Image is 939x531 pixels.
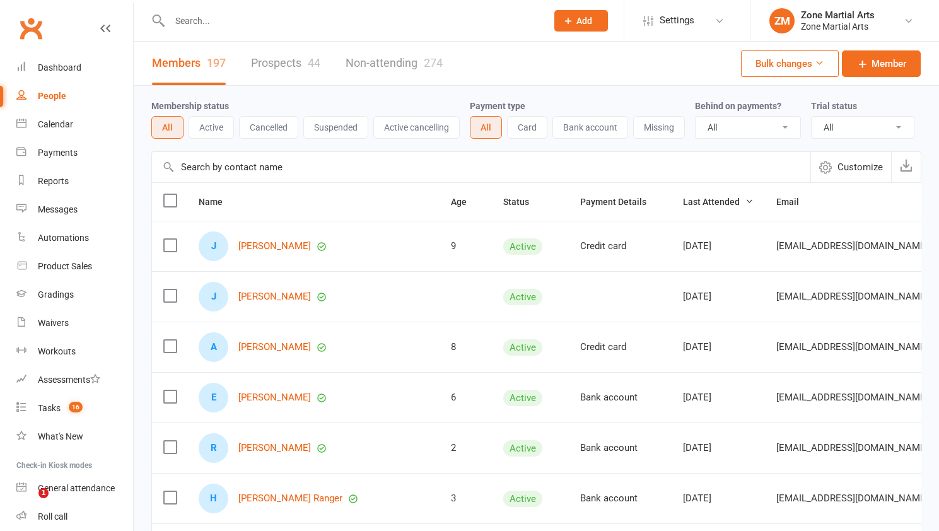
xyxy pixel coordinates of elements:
[199,433,228,463] div: Reuben
[238,241,311,252] a: [PERSON_NAME]
[38,375,100,385] div: Assessments
[16,54,133,82] a: Dashboard
[507,116,547,139] button: Card
[683,342,754,353] div: [DATE]
[776,335,928,359] span: [EMAIL_ADDRESS][DOMAIN_NAME]
[776,194,813,209] button: Email
[683,392,754,403] div: [DATE]
[503,197,543,207] span: Status
[580,241,660,252] div: Credit card
[38,318,69,328] div: Waivers
[13,488,43,518] iframe: Intercom live chat
[199,282,228,312] div: Janette
[16,474,133,503] a: General attendance kiosk mode
[38,261,92,271] div: Product Sales
[166,12,538,30] input: Search...
[451,342,481,353] div: 8
[503,194,543,209] button: Status
[189,116,234,139] button: Active
[239,116,298,139] button: Cancelled
[470,116,502,139] button: All
[503,289,542,305] div: Active
[580,392,660,403] div: Bank account
[38,511,67,522] div: Roll call
[580,493,660,504] div: Bank account
[683,291,754,302] div: [DATE]
[15,13,47,44] a: Clubworx
[199,383,228,412] div: Evan
[451,392,481,403] div: 6
[872,56,906,71] span: Member
[152,42,226,85] a: Members197
[238,342,311,353] a: [PERSON_NAME]
[801,21,875,32] div: Zone Martial Arts
[38,346,76,356] div: Workouts
[580,197,660,207] span: Payment Details
[238,443,311,453] a: [PERSON_NAME]
[576,16,592,26] span: Add
[16,503,133,531] a: Roll call
[16,110,133,139] a: Calendar
[38,148,78,158] div: Payments
[683,197,754,207] span: Last Attended
[837,160,883,175] span: Customize
[16,423,133,451] a: What's New
[683,493,754,504] div: [DATE]
[633,116,685,139] button: Missing
[16,337,133,366] a: Workouts
[683,241,754,252] div: [DATE]
[683,443,754,453] div: [DATE]
[424,56,443,69] div: 274
[769,8,795,33] div: ZM
[776,284,928,308] span: [EMAIL_ADDRESS][DOMAIN_NAME]
[580,443,660,453] div: Bank account
[199,332,228,362] div: Alex
[16,224,133,252] a: Automations
[151,116,184,139] button: All
[373,116,460,139] button: Active cancelling
[16,82,133,110] a: People
[16,309,133,337] a: Waivers
[470,101,525,111] label: Payment type
[580,194,660,209] button: Payment Details
[451,443,481,453] div: 2
[199,484,228,513] div: Hudson
[503,339,542,356] div: Active
[16,281,133,309] a: Gradings
[152,152,810,182] input: Search by contact name
[741,50,839,77] button: Bulk changes
[683,194,754,209] button: Last Attended
[38,119,73,129] div: Calendar
[801,9,875,21] div: Zone Martial Arts
[16,394,133,423] a: Tasks 16
[451,197,481,207] span: Age
[810,152,891,182] button: Customize
[207,56,226,69] div: 197
[660,6,694,35] span: Settings
[554,10,608,32] button: Add
[38,431,83,441] div: What's New
[776,197,813,207] span: Email
[16,195,133,224] a: Messages
[38,62,81,73] div: Dashboard
[842,50,921,77] a: Member
[238,291,311,302] a: [PERSON_NAME]
[776,436,928,460] span: [EMAIL_ADDRESS][DOMAIN_NAME]
[16,167,133,195] a: Reports
[16,139,133,167] a: Payments
[776,234,928,258] span: [EMAIL_ADDRESS][DOMAIN_NAME]
[811,101,857,111] label: Trial status
[303,116,368,139] button: Suspended
[151,101,229,111] label: Membership status
[38,204,78,214] div: Messages
[199,194,236,209] button: Name
[69,402,83,412] span: 16
[16,366,133,394] a: Assessments
[776,385,928,409] span: [EMAIL_ADDRESS][DOMAIN_NAME]
[16,252,133,281] a: Product Sales
[451,194,481,209] button: Age
[503,238,542,255] div: Active
[695,101,781,111] label: Behind on payments?
[38,289,74,300] div: Gradings
[38,176,69,186] div: Reports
